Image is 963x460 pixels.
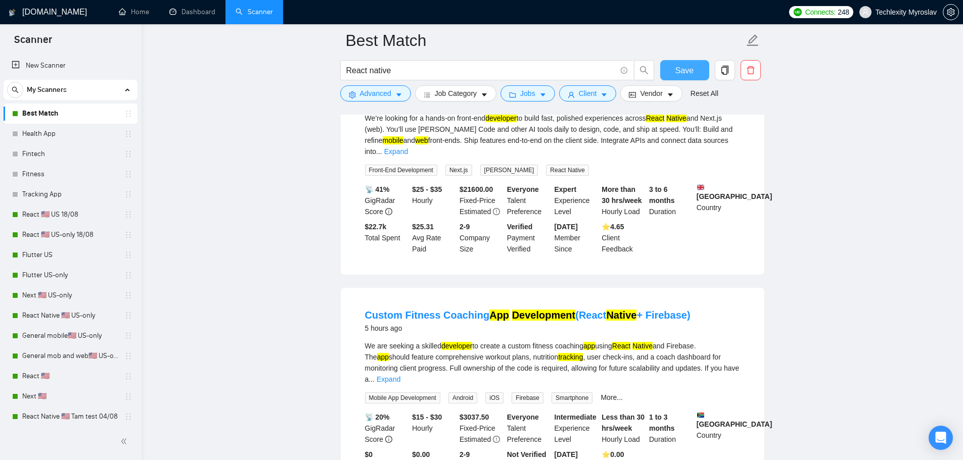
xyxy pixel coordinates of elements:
span: React Native [546,165,589,176]
span: folder [509,91,516,98]
span: Front-End Development [365,165,437,176]
div: GigRadar Score [363,184,410,217]
b: [GEOGRAPHIC_DATA] [697,184,772,200]
span: caret-down [481,91,488,98]
mark: developer [485,114,517,122]
mark: Native [632,342,653,350]
button: folderJobscaret-down [500,85,555,101]
input: Search Freelance Jobs... [346,64,616,77]
mark: mobile [383,136,403,144]
span: double-left [120,436,130,446]
span: user [862,9,869,16]
b: 3 to 6 months [649,185,675,205]
button: setting [943,4,959,20]
div: Experience Level [553,412,600,445]
span: user [568,91,575,98]
span: Client [579,88,597,99]
span: search [8,86,23,93]
span: iOS [485,392,503,403]
div: Hourly Load [600,412,647,445]
a: Health App [22,124,118,144]
mark: Native [666,114,686,122]
a: Flutter US-only [22,265,118,285]
span: info-circle [385,436,392,443]
span: Smartphone [552,392,592,403]
button: copy [715,60,735,80]
b: $ 22.7k [365,223,387,231]
a: searchScanner [236,8,273,16]
a: Next 🇺🇸 [22,386,118,406]
div: Fixed-Price [457,184,505,217]
span: ... [369,375,375,383]
span: caret-down [667,91,674,98]
a: React 🇺🇸 [22,366,118,386]
b: [GEOGRAPHIC_DATA] [697,412,772,428]
img: 🇬🇧 [697,184,704,191]
mark: web [415,136,428,144]
b: ⭐️ 0.00 [602,450,624,458]
span: setting [349,91,356,98]
mark: app [377,353,389,361]
span: holder [124,291,132,299]
span: My Scanners [27,80,67,100]
span: idcard [629,91,636,98]
div: We’re looking for a hands-on front-end to build fast, polished experiences across and Next.js (we... [365,113,740,157]
span: Jobs [520,88,535,99]
a: Expand [384,147,408,156]
button: idcardVendorcaret-down [620,85,682,101]
span: holder [124,413,132,421]
button: Save [660,60,709,80]
a: homeHome [119,8,149,16]
div: Talent Preference [505,412,553,445]
span: caret-down [539,91,546,98]
b: 📡 20% [365,413,390,421]
div: Experience Level [553,184,600,217]
div: We are seeking a skilled to create a custom fitness coaching using and Firebase. The should featu... [365,340,740,385]
b: Expert [555,185,577,193]
mark: app [583,342,595,350]
b: $25 - $35 [412,185,442,193]
a: React Native 🇺🇸 US-only [22,305,118,326]
span: Estimated [460,435,491,443]
a: Flutter US [22,245,118,265]
b: [DATE] [555,450,578,458]
button: userClientcaret-down [559,85,617,101]
span: holder [124,271,132,279]
div: Fixed-Price [457,412,505,445]
mark: React [646,114,665,122]
b: $25.31 [412,223,434,231]
input: Scanner name... [346,28,744,53]
a: React Native 🇺🇸 Tam test 04/08 [22,406,118,427]
div: Company Size [457,221,505,254]
span: Next.js [445,165,472,176]
b: [DATE] [555,223,578,231]
span: holder [124,190,132,198]
img: 🇿🇦 [697,412,704,419]
button: delete [741,60,761,80]
div: Open Intercom Messenger [929,426,953,450]
img: upwork-logo.png [794,8,802,16]
a: Fintech [22,144,118,164]
span: Connects: [805,7,836,18]
button: search [7,82,23,98]
span: bars [424,91,431,98]
span: ... [376,147,382,156]
span: 248 [838,7,849,18]
b: More than 30 hrs/week [602,185,641,205]
span: Firebase [512,392,543,403]
span: holder [124,211,132,219]
div: Duration [647,412,695,445]
b: Verified [507,223,533,231]
b: Intermediate [555,413,597,421]
b: ⭐️ 4.65 [602,223,624,231]
a: setting [943,8,959,16]
a: Best Match [22,104,118,124]
span: caret-down [601,91,608,98]
span: exclamation-circle [493,436,500,443]
b: Everyone [507,413,539,421]
a: More... [601,393,623,401]
span: delete [741,66,760,75]
span: holder [124,170,132,178]
span: holder [124,372,132,380]
span: holder [124,392,132,400]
